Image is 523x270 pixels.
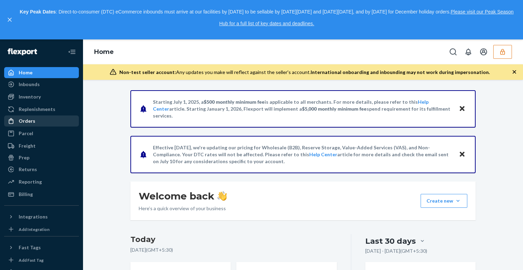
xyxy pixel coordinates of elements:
p: Starting July 1, 2025, a is applicable to all merchants. For more details, please refer to this a... [153,99,452,119]
div: Parcel [19,130,33,137]
span: $500 monthly minimum fee [204,99,265,105]
div: Orders [19,118,35,124]
div: Any updates you make will reflect against the seller's account. [119,69,490,76]
div: Add Fast Tag [19,257,44,263]
strong: Key Peak Dates [20,9,56,15]
a: Help Center [309,151,337,157]
button: Open Search Box [446,45,460,59]
a: Parcel [4,128,79,139]
button: Close Navigation [65,45,79,59]
p: Here’s a quick overview of your business [139,205,227,212]
a: Inventory [4,91,79,102]
ol: breadcrumbs [89,42,119,62]
button: Close [458,150,467,160]
a: Billing [4,189,79,200]
p: [DATE] - [DATE] ( GMT+5:30 ) [365,248,427,254]
a: Reporting [4,176,79,187]
img: hand-wave emoji [217,191,227,201]
span: $5,000 monthly minimum fee [302,106,367,112]
a: Orders [4,115,79,127]
p: : Direct-to-consumer (DTC) eCommerce inbounds must arrive at our facilities by [DATE] to be sella... [17,6,517,29]
p: Effective [DATE], we're updating our pricing for Wholesale (B2B), Reserve Storage, Value-Added Se... [153,144,452,165]
button: Open account menu [477,45,490,59]
a: Prep [4,152,79,163]
div: Billing [19,191,33,198]
a: Home [4,67,79,78]
div: Returns [19,166,37,173]
div: Inbounds [19,81,40,88]
div: Home [19,69,33,76]
div: Fast Tags [19,244,41,251]
span: Non-test seller account: [119,69,176,75]
button: Integrations [4,211,79,222]
a: Returns [4,164,79,175]
div: Last 30 days [365,236,416,246]
div: Freight [19,142,36,149]
a: Replenishments [4,104,79,115]
a: Add Fast Tag [4,256,79,264]
div: Add Integration [19,226,49,232]
a: Home [94,48,114,56]
button: Fast Tags [4,242,79,253]
button: Open notifications [461,45,475,59]
button: close, [6,16,13,23]
img: Flexport logo [8,48,37,55]
button: Create new [421,194,467,208]
h3: Today [130,234,337,245]
a: Freight [4,140,79,151]
div: Prep [19,154,29,161]
div: Replenishments [19,106,55,113]
a: Please visit our Peak Season Hub for a full list of key dates and deadlines. [219,9,514,26]
a: Inbounds [4,79,79,90]
span: International onboarding and inbounding may not work during impersonation. [311,69,490,75]
div: Integrations [19,213,48,220]
h1: Welcome back [139,190,227,202]
a: Add Integration [4,225,79,233]
div: Reporting [19,178,42,185]
button: Close [458,104,467,114]
p: [DATE] ( GMT+5:30 ) [130,246,337,253]
div: Inventory [19,93,41,100]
